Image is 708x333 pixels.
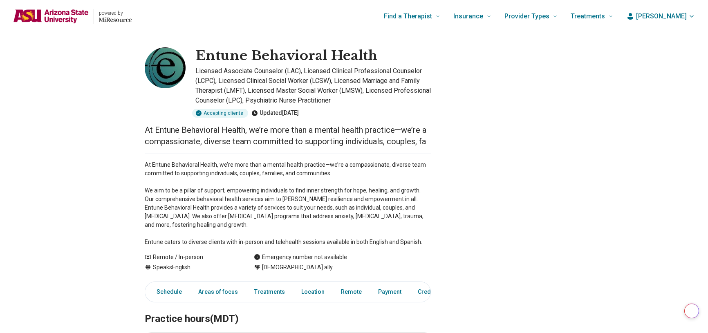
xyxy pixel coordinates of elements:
a: Areas of focus [193,284,243,300]
img: Entune Behavioral Health, Licensed Associate Counselor (LAC) [145,47,186,88]
span: [PERSON_NAME] [636,11,687,21]
a: Payment [373,284,406,300]
a: Home page [13,3,132,29]
div: Speaks English [145,263,237,272]
h1: Entune Behavioral Health [195,47,378,65]
div: Emergency number not available [254,253,347,261]
a: Remote [336,284,367,300]
button: [PERSON_NAME] [626,11,695,21]
h2: Practice hours (MDT) [145,293,431,326]
a: Schedule [147,284,187,300]
p: Licensed Associate Counselor (LAC), Licensed Clinical Professional Counselor (LCPC), Licensed Cli... [195,66,431,105]
span: Find a Therapist [384,11,432,22]
div: Accepting clients [192,109,248,118]
a: Location [296,284,329,300]
span: Insurance [453,11,483,22]
span: Provider Types [504,11,549,22]
a: Treatments [249,284,290,300]
div: Updated [DATE] [251,109,299,118]
span: Treatments [571,11,605,22]
p: At Entune Behavioral Health, we’re more than a mental health practice—we’re a compassionate, dive... [145,161,431,246]
p: At Entune Behavioral Health, we’re more than a mental health practice—we’re a compassionate, dive... [145,124,431,147]
a: Credentials [413,284,454,300]
p: powered by [99,10,132,16]
div: Remote / In-person [145,253,237,261]
span: [DEMOGRAPHIC_DATA] ally [262,263,333,272]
